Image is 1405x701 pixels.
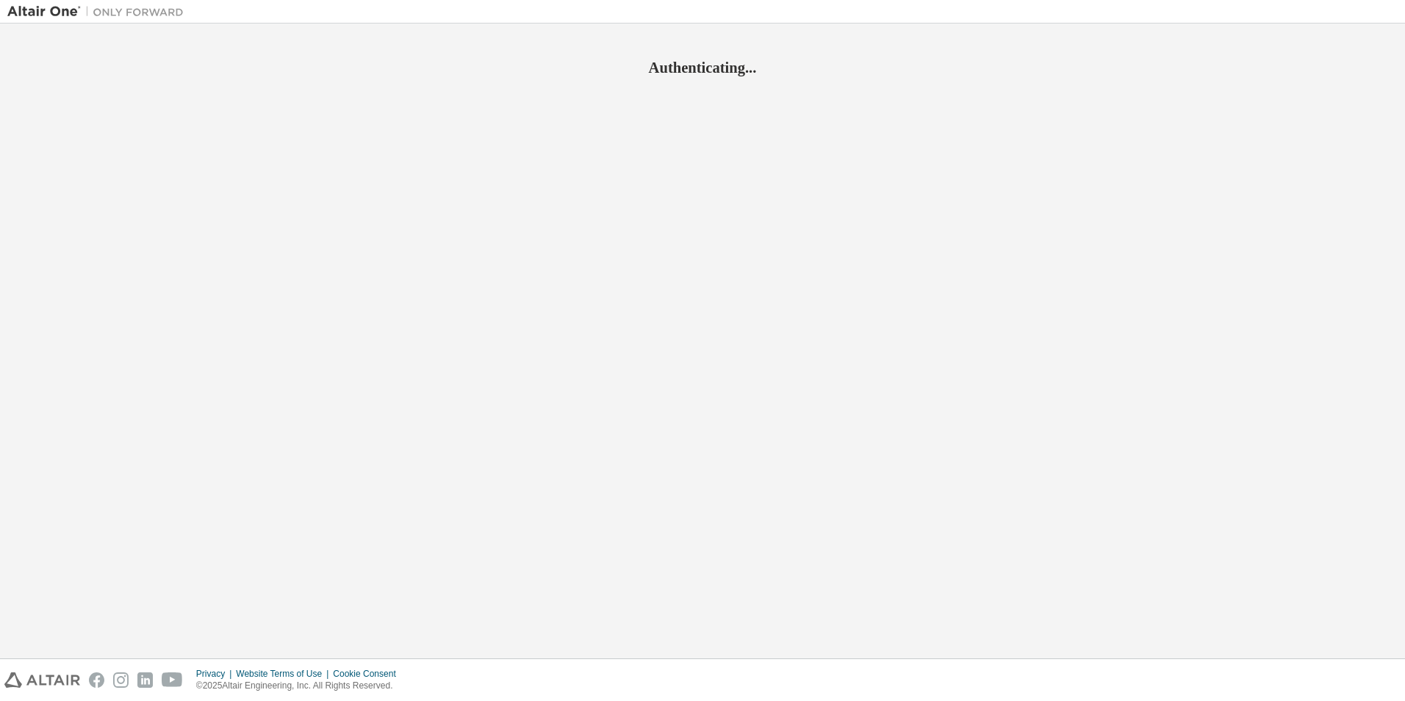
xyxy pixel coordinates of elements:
[7,4,191,19] img: Altair One
[162,672,183,688] img: youtube.svg
[333,668,404,680] div: Cookie Consent
[89,672,104,688] img: facebook.svg
[7,58,1398,77] h2: Authenticating...
[137,672,153,688] img: linkedin.svg
[196,668,236,680] div: Privacy
[196,680,405,692] p: © 2025 Altair Engineering, Inc. All Rights Reserved.
[236,668,333,680] div: Website Terms of Use
[113,672,129,688] img: instagram.svg
[4,672,80,688] img: altair_logo.svg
